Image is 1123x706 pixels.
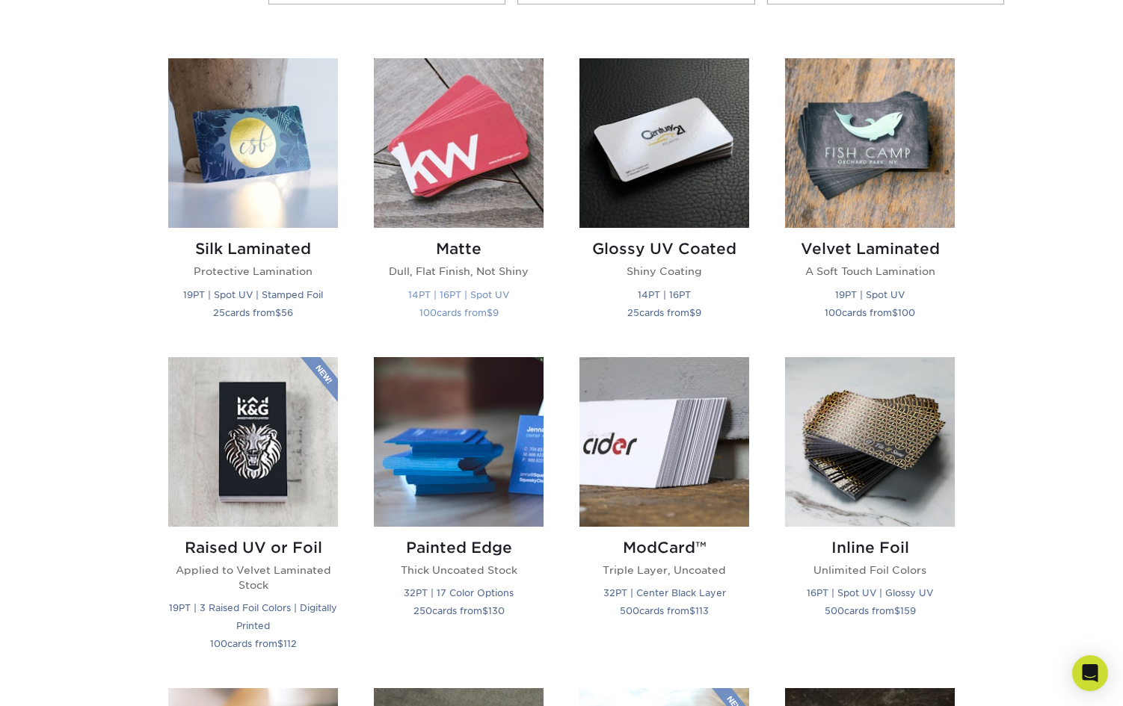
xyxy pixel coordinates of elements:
span: 500 [825,605,844,616]
div: Open Intercom Messenger [1072,655,1108,691]
span: 9 [695,307,701,318]
small: 32PT | Center Black Layer [603,587,726,598]
small: 14PT | 16PT [638,289,691,300]
p: Unlimited Foil Colors [785,563,955,578]
small: 14PT | 16PT | Spot UV [408,289,509,300]
small: 19PT | 3 Raised Foil Colors | Digitally Printed [169,602,337,631]
h2: Silk Laminated [168,240,338,258]
img: Painted Edge Business Cards [374,357,544,527]
img: Silk Laminated Business Cards [168,58,338,228]
span: 100 [898,307,915,318]
small: 32PT | 17 Color Options [404,587,514,598]
small: cards from [627,307,701,318]
small: 19PT | Spot UV [835,289,905,300]
small: cards from [419,307,499,318]
img: ModCard™ Business Cards [579,357,749,527]
span: 100 [210,638,227,649]
a: Painted Edge Business Cards Painted Edge Thick Uncoated Stock 32PT | 17 Color Options 250cards fr... [374,357,544,671]
img: New Product [301,357,338,402]
h2: Painted Edge [374,539,544,557]
a: Inline Foil Business Cards Inline Foil Unlimited Foil Colors 16PT | Spot UV | Glossy UV 500cards ... [785,357,955,671]
span: $ [277,638,283,649]
a: Velvet Laminated Business Cards Velvet Laminated A Soft Touch Lamination 19PT | Spot UV 100cards ... [785,58,955,338]
span: $ [275,307,281,318]
p: Dull, Flat Finish, Not Shiny [374,264,544,279]
span: $ [487,307,493,318]
h2: Matte [374,240,544,258]
span: 56 [281,307,293,318]
h2: Raised UV or Foil [168,539,338,557]
span: 112 [283,638,297,649]
span: $ [894,605,900,616]
small: cards from [413,605,505,616]
small: cards from [825,307,915,318]
h2: Glossy UV Coated [579,240,749,258]
span: 100 [825,307,842,318]
span: 130 [488,605,505,616]
p: Triple Layer, Uncoated [579,563,749,578]
span: 113 [695,605,709,616]
h2: ModCard™ [579,539,749,557]
small: cards from [213,307,293,318]
p: A Soft Touch Lamination [785,264,955,279]
img: Velvet Laminated Business Cards [785,58,955,228]
span: $ [482,605,488,616]
span: $ [689,307,695,318]
a: Raised UV or Foil Business Cards Raised UV or Foil Applied to Velvet Laminated Stock 19PT | 3 Rai... [168,357,338,671]
span: 25 [213,307,225,318]
a: Glossy UV Coated Business Cards Glossy UV Coated Shiny Coating 14PT | 16PT 25cards from$9 [579,58,749,338]
small: 19PT | Spot UV | Stamped Foil [183,289,323,300]
span: $ [689,605,695,616]
p: Shiny Coating [579,264,749,279]
span: 25 [627,307,639,318]
span: 500 [620,605,639,616]
span: 159 [900,605,916,616]
p: Thick Uncoated Stock [374,563,544,578]
span: 250 [413,605,432,616]
h2: Velvet Laminated [785,240,955,258]
a: ModCard™ Business Cards ModCard™ Triple Layer, Uncoated 32PT | Center Black Layer 500cards from$113 [579,357,749,671]
small: cards from [620,605,709,616]
a: Matte Business Cards Matte Dull, Flat Finish, Not Shiny 14PT | 16PT | Spot UV 100cards from$9 [374,58,544,338]
p: Protective Lamination [168,264,338,279]
h2: Inline Foil [785,539,955,557]
img: Inline Foil Business Cards [785,357,955,527]
img: Glossy UV Coated Business Cards [579,58,749,228]
p: Applied to Velvet Laminated Stock [168,563,338,593]
span: $ [892,307,898,318]
a: Silk Laminated Business Cards Silk Laminated Protective Lamination 19PT | Spot UV | Stamped Foil ... [168,58,338,338]
small: cards from [825,605,916,616]
span: 9 [493,307,499,318]
img: Raised UV or Foil Business Cards [168,357,338,527]
img: Matte Business Cards [374,58,544,228]
small: cards from [210,638,297,649]
small: 16PT | Spot UV | Glossy UV [807,587,933,598]
span: 100 [419,307,437,318]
